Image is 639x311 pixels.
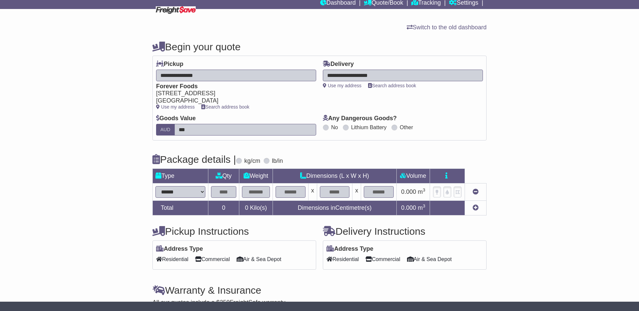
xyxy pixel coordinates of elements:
[11,17,16,23] img: website_grey.svg
[473,188,479,195] a: Remove this item
[153,200,208,215] td: Total
[239,168,273,183] td: Weight
[156,104,195,110] a: Use my address
[17,17,73,23] div: Domain: [DOMAIN_NAME]
[273,200,396,215] td: Dimensions in Centimetre(s)
[152,154,236,165] h4: Package details |
[272,157,283,165] label: lb/in
[156,245,203,253] label: Address Type
[407,254,452,264] span: Air & Sea Depot
[67,39,73,44] img: tab_keywords_by_traffic_grey.svg
[27,39,60,44] div: Domain Overview
[156,6,196,14] img: Freight Save
[423,203,425,208] sup: 3
[75,39,110,44] div: Keywords by Traffic
[237,254,282,264] span: Air & Sea Depot
[473,204,479,211] a: Add new item
[152,226,316,237] h4: Pickup Instructions
[239,200,273,215] td: Kilo(s)
[208,200,239,215] td: 0
[401,188,416,195] span: 0.000
[351,124,387,131] label: Lithium Battery
[11,11,16,16] img: logo_orange.svg
[245,204,248,211] span: 0
[326,254,359,264] span: Residential
[396,168,430,183] td: Volume
[423,187,425,192] sup: 3
[352,183,361,200] td: x
[323,61,354,68] label: Delivery
[368,83,416,88] a: Search address book
[156,124,175,136] label: AUD
[323,115,397,122] label: Any Dangerous Goods?
[418,204,425,211] span: m
[244,157,260,165] label: kg/cm
[323,83,361,88] a: Use my address
[156,90,310,97] div: [STREET_ADDRESS]
[156,61,183,68] label: Pickup
[195,254,230,264] span: Commercial
[19,11,33,16] div: v 4.0.25
[152,41,487,52] h4: Begin your quote
[152,299,487,306] div: All our quotes include a $ FreightSafe warranty.
[308,183,317,200] td: x
[19,39,25,44] img: tab_domain_overview_orange.svg
[153,168,208,183] td: Type
[201,104,249,110] a: Search address book
[156,97,310,105] div: [GEOGRAPHIC_DATA]
[407,24,487,31] a: Switch to the old dashboard
[152,285,487,296] h4: Warranty & Insurance
[220,299,230,306] span: 250
[401,204,416,211] span: 0.000
[365,254,400,264] span: Commercial
[326,245,373,253] label: Address Type
[156,115,196,122] label: Goods Value
[156,83,310,90] div: Forever Foods
[273,168,396,183] td: Dimensions (L x W x H)
[208,168,239,183] td: Qty
[331,124,338,131] label: No
[400,124,413,131] label: Other
[323,226,487,237] h4: Delivery Instructions
[418,188,425,195] span: m
[156,254,188,264] span: Residential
